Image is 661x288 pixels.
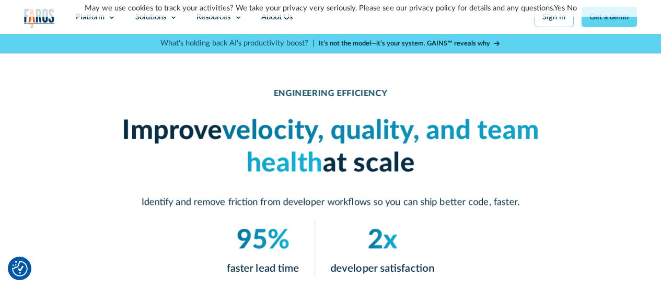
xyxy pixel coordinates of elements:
div: Platform [76,11,105,23]
a: Get a demo [582,7,637,27]
a: Yes [554,4,565,12]
em: velocity, quality, and team health [222,118,539,177]
a: It’s not the model—it’s your system. GAINS™ reveals why [319,39,501,49]
a: Sign in [535,7,574,27]
a: home [24,8,55,28]
em: 95% [236,227,289,254]
p: Identify and remove friction from developer workflows so you can ship better code, faster. [101,194,561,209]
img: Logo of the analytics and reporting company Faros. [24,8,55,28]
em: 2x [367,227,397,254]
p: What's holding back AI's productivity boost? | [160,38,315,49]
p: developer satisfaction [330,261,434,277]
div: Resources [196,11,230,23]
div: ENGINEERING EFFICIENCY [273,89,387,99]
button: Cookie Settings [12,261,28,277]
p: faster lead time [227,261,299,277]
img: Revisit consent button [12,261,28,277]
h1: Improve at scale [101,115,561,179]
div: Solutions [135,11,166,23]
strong: It’s not the model—it’s your system. GAINS™ reveals why [319,40,490,47]
a: No [567,4,577,12]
